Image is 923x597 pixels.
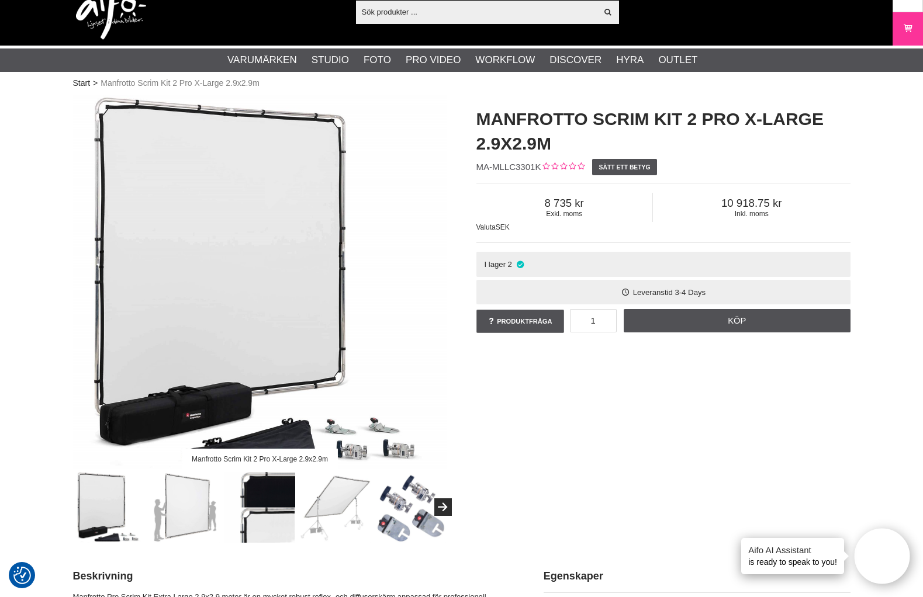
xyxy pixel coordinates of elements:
[541,161,585,173] div: Kundbetyg: 0
[633,288,673,297] span: Leveranstid
[508,260,512,269] span: 2
[748,544,837,556] h4: Aifo AI Assistant
[93,77,98,89] span: >
[406,53,461,68] a: Pro Video
[549,53,601,68] a: Discover
[434,498,452,516] button: Next
[624,309,851,332] a: Köp
[73,569,514,584] h2: Beskrivning
[73,77,91,89] a: Start
[476,197,652,210] span: 8 735
[356,3,597,20] input: Sök produkter ...
[475,53,535,68] a: Workflow
[544,569,851,584] h2: Egenskaper
[675,288,706,297] span: 3-4 Days
[224,472,295,543] img: Två dukar ingår: Svart och Diffusor
[101,77,260,89] span: Manfrotto Scrim Kit 2 Pro X-Large 2.9x2.9m
[476,223,496,231] span: Valuta
[227,53,297,68] a: Varumärken
[182,449,337,469] div: Manfrotto Scrim Kit 2 Pro X-Large 2.9x2.9m
[149,472,220,543] img: Storlek 2,9x2,9 meter
[476,210,652,218] span: Exkl. moms
[73,95,447,469] img: Manfrotto Scrim Kit 2 Pro X-Large 2.9x2.9m
[476,107,851,156] h1: Manfrotto Scrim Kit 2 Pro X-Large 2.9x2.9m
[658,53,697,68] a: Outlet
[74,472,144,543] img: Manfrotto Scrim Kit 2 Pro X-Large 2.9x2.9m
[653,210,851,218] span: Inkl. moms
[476,310,564,333] a: Produktfråga
[375,472,446,543] img: Två Grip Heads med monteringsbeslag ingå
[496,223,510,231] span: SEK
[476,162,541,172] span: MA-MLLC3301K
[484,260,506,269] span: I lager
[13,565,31,586] button: Samtyckesinställningar
[312,53,349,68] a: Studio
[13,567,31,584] img: Revisit consent button
[616,53,644,68] a: Hyra
[300,472,371,543] img: Monteras med fördel på stabila stativ
[653,197,851,210] span: 10 918.75
[592,159,657,175] a: Sätt ett betyg
[364,53,391,68] a: Foto
[515,260,525,269] i: I lager
[741,538,844,574] div: is ready to speak to you!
